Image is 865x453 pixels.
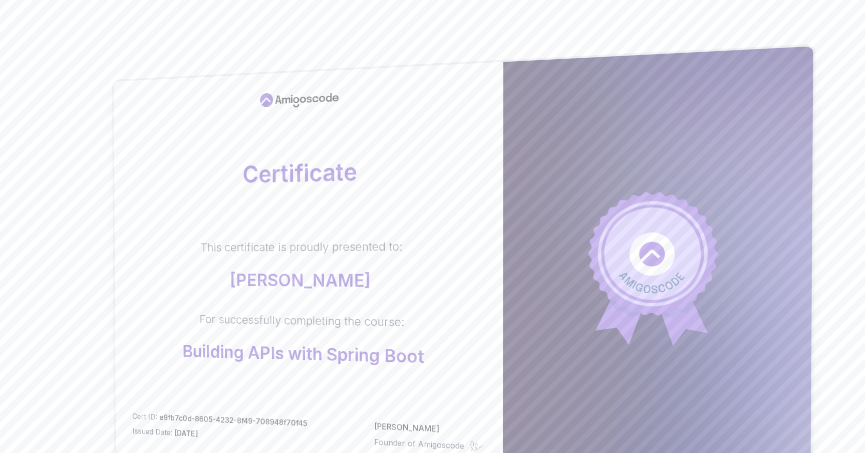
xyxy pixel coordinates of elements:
[132,425,308,445] p: Issued Date:
[201,270,403,290] p: [PERSON_NAME]
[200,239,402,255] p: This certificate is proudly presented to:
[182,341,424,366] p: Building APIs with Spring Boot
[374,420,482,437] p: [PERSON_NAME]
[132,410,308,429] p: Cert ID:
[182,312,424,331] p: For successfully completing the course:
[374,436,464,452] p: Founder of Amigoscode
[131,157,483,188] h2: Certificate
[159,412,307,428] span: e9fb7c0d-8605-4232-8f49-708948f70f45
[174,428,198,438] span: [DATE]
